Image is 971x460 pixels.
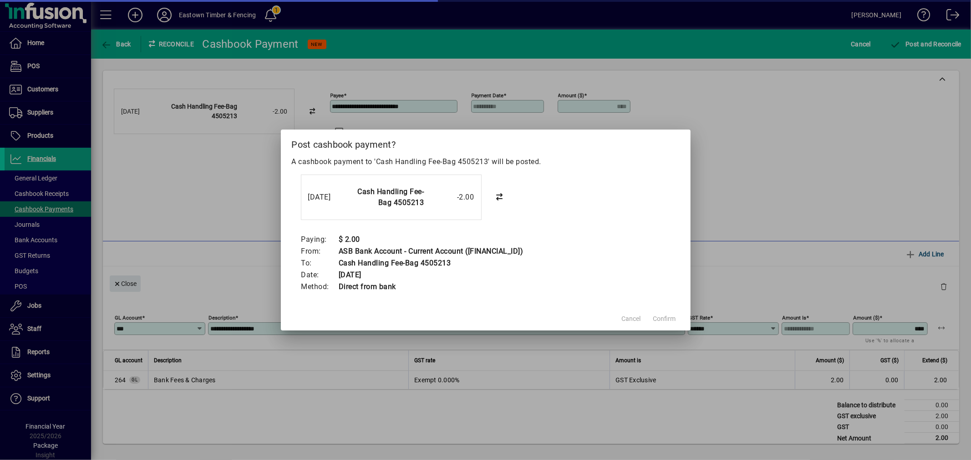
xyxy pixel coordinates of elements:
td: Direct from bank [338,281,524,293]
h2: Post cashbook payment? [281,130,691,156]
td: Cash Handling Fee-Bag 4505213 [338,257,524,269]
td: Date: [301,269,339,281]
div: [DATE] [308,192,345,203]
td: From: [301,245,339,257]
td: To: [301,257,339,269]
td: Method: [301,281,339,293]
td: Paying: [301,234,339,245]
td: ASB Bank Account - Current Account ([FINANCIAL_ID]) [338,245,524,257]
strong: Cash Handling Fee-Bag 4505213 [358,187,424,207]
td: $ 2.00 [338,234,524,245]
div: -2.00 [429,192,474,203]
td: [DATE] [338,269,524,281]
p: A cashbook payment to 'Cash Handling Fee-Bag 4505213' will be posted. [292,156,680,167]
